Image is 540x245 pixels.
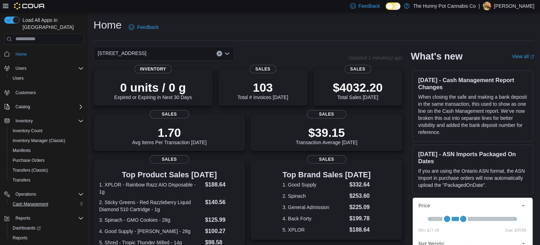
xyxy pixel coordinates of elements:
a: Dashboards [7,223,86,233]
a: Home [13,50,30,59]
span: Feedback [137,24,159,31]
button: Clear input [217,51,222,56]
span: Users [13,75,24,81]
h1: Home [94,18,122,32]
span: Customers [13,88,84,97]
button: Transfers (Classic) [7,165,86,175]
a: Inventory Manager (Classic) [10,136,68,145]
span: Cash Management [10,200,84,208]
span: Manifests [10,146,84,155]
span: Dashboards [13,225,41,231]
p: $39.15 [296,125,358,140]
a: Manifests [10,146,33,155]
button: Manifests [7,146,86,155]
a: Inventory Count [10,127,45,135]
a: Customers [13,88,39,97]
dd: $140.56 [205,198,239,207]
button: Inventory Count [7,126,86,136]
span: Inventory [134,65,172,73]
span: Transfers [13,177,30,183]
span: Catalog [15,104,30,110]
a: Dashboards [10,224,44,232]
dt: 1. Good Supply [283,181,347,188]
p: Updated 1 minute(s) ago [348,55,402,61]
button: Cash Management [7,199,86,209]
div: Total Sales [DATE] [333,80,383,100]
span: Sales [150,155,189,164]
span: [STREET_ADDRESS] [98,49,146,57]
button: Reports [13,214,33,222]
button: Users [7,73,86,83]
span: Home [15,51,27,57]
p: | [478,2,480,10]
dd: $188.64 [205,180,239,189]
span: Sales [150,110,189,118]
span: Sales [250,65,276,73]
button: Purchase Orders [7,155,86,165]
span: Sales [307,110,346,118]
span: Operations [15,191,36,197]
button: Inventory [1,116,86,126]
span: Reports [10,234,84,242]
span: Reports [15,215,30,221]
button: Operations [13,190,39,198]
dt: 2. Spinach [283,192,347,200]
span: Inventory Count [13,128,43,134]
span: Dashboards [10,224,84,232]
h2: What's new [411,51,463,62]
div: Avg Items Per Transaction [DATE] [132,125,207,145]
dd: $225.09 [349,203,371,212]
h3: [DATE] - ASN Imports Packaged On Dates [418,151,527,165]
dt: 3. General Admission [283,204,347,211]
dt: 4. Back Forty [283,215,347,222]
div: Expired or Expiring in Next 30 Days [114,80,192,100]
span: Customers [15,90,36,96]
h3: Top Brand Sales [DATE] [283,171,371,179]
span: Transfers (Classic) [10,166,84,174]
button: Users [13,64,29,73]
span: Operations [13,190,84,198]
button: Home [1,49,86,59]
dd: $199.78 [349,214,371,223]
a: Cash Management [10,200,51,208]
span: Manifests [13,148,31,153]
span: Purchase Orders [10,156,84,165]
p: The Hunny Pot Cannabis Co [413,2,476,10]
div: Transaction Average [DATE] [296,125,358,145]
span: Catalog [13,103,84,111]
button: Operations [1,189,86,199]
a: Users [10,74,26,82]
p: [PERSON_NAME] [494,2,534,10]
span: Inventory Manager (Classic) [13,138,65,143]
dd: $188.64 [349,226,371,234]
span: Cash Management [13,201,48,207]
dd: $253.60 [349,192,371,200]
button: Inventory Manager (Classic) [7,136,86,146]
span: Reports [13,235,27,241]
button: Open list of options [224,51,230,56]
div: Total # Invoices [DATE] [237,80,288,100]
span: Home [13,50,84,59]
span: Sales [307,155,346,164]
span: Inventory [13,117,84,125]
span: Inventory Manager (Classic) [10,136,84,145]
span: Inventory [15,118,33,124]
input: Dark Mode [386,2,400,10]
button: Reports [7,233,86,243]
span: Transfers (Classic) [13,167,48,173]
dt: 4. Good Supply - [PERSON_NAME] - 28g [99,228,202,235]
a: Reports [10,234,30,242]
dd: $125.99 [205,216,239,224]
span: Inventory Count [10,127,84,135]
a: Transfers [10,176,33,184]
button: Inventory [13,117,36,125]
button: Users [1,63,86,73]
dt: 5. XPLOR [283,226,347,233]
dt: 1. XPLOR - Rainbow Razz AIO Disposable - 1g [99,181,202,195]
a: Feedback [126,20,161,34]
button: Transfers [7,175,86,185]
dd: $332.64 [349,180,371,189]
p: If you are using the Ontario ASN format, the ASN Import in purchase orders will now automatically... [418,167,527,189]
span: Transfers [10,176,84,184]
p: 0 units / 0 g [114,80,192,94]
